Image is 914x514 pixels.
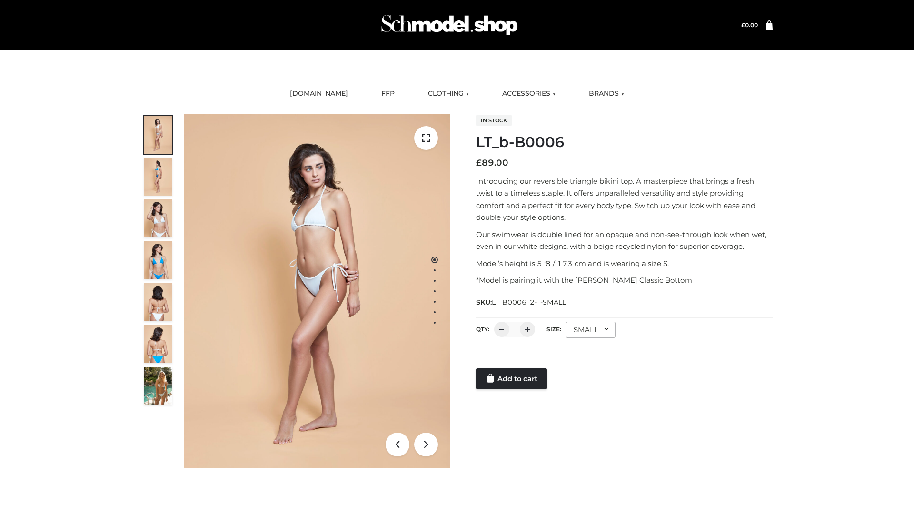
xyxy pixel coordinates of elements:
[566,322,616,338] div: SMALL
[476,368,547,389] a: Add to cart
[144,199,172,237] img: ArielClassicBikiniTop_CloudNine_AzureSky_OW114ECO_3-scaled.jpg
[546,326,561,333] label: Size:
[741,21,745,29] span: £
[421,83,476,104] a: CLOTHING
[476,134,773,151] h1: LT_b-B0006
[582,83,631,104] a: BRANDS
[476,326,489,333] label: QTY:
[283,83,355,104] a: [DOMAIN_NAME]
[144,283,172,321] img: ArielClassicBikiniTop_CloudNine_AzureSky_OW114ECO_7-scaled.jpg
[476,158,482,168] span: £
[184,114,450,468] img: ArielClassicBikiniTop_CloudNine_AzureSky_OW114ECO_1
[374,83,402,104] a: FFP
[476,297,567,308] span: SKU:
[144,367,172,405] img: Arieltop_CloudNine_AzureSky2.jpg
[378,6,521,44] img: Schmodel Admin 964
[476,257,773,270] p: Model’s height is 5 ‘8 / 173 cm and is wearing a size S.
[741,21,758,29] bdi: 0.00
[492,298,566,306] span: LT_B0006_2-_-SMALL
[476,274,773,287] p: *Model is pairing it with the [PERSON_NAME] Classic Bottom
[144,325,172,363] img: ArielClassicBikiniTop_CloudNine_AzureSky_OW114ECO_8-scaled.jpg
[476,175,773,224] p: Introducing our reversible triangle bikini top. A masterpiece that brings a fresh twist to a time...
[144,241,172,279] img: ArielClassicBikiniTop_CloudNine_AzureSky_OW114ECO_4-scaled.jpg
[144,158,172,196] img: ArielClassicBikiniTop_CloudNine_AzureSky_OW114ECO_2-scaled.jpg
[495,83,563,104] a: ACCESSORIES
[144,116,172,154] img: ArielClassicBikiniTop_CloudNine_AzureSky_OW114ECO_1-scaled.jpg
[476,158,508,168] bdi: 89.00
[476,228,773,253] p: Our swimwear is double lined for an opaque and non-see-through look when wet, even in our white d...
[741,21,758,29] a: £0.00
[476,115,512,126] span: In stock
